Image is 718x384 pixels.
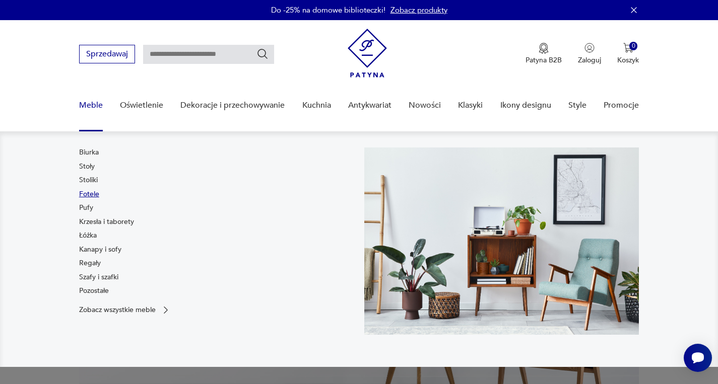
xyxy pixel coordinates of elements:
button: Sprzedawaj [79,45,135,63]
img: 969d9116629659dbb0bd4e745da535dc.jpg [364,147,639,335]
a: Ikony designu [500,86,551,125]
img: Ikona koszyka [623,43,633,53]
a: Stoły [79,162,95,172]
a: Nowości [409,86,441,125]
a: Pufy [79,203,93,213]
a: Kuchnia [302,86,331,125]
a: Antykwariat [348,86,391,125]
button: Zaloguj [578,43,601,65]
a: Sprzedawaj [79,51,135,58]
p: Do -25% na domowe biblioteczki! [271,5,385,15]
button: 0Koszyk [617,43,639,65]
a: Ikona medaluPatyna B2B [526,43,562,65]
a: Style [568,86,586,125]
a: Promocje [604,86,639,125]
img: Ikona medalu [539,43,549,54]
p: Koszyk [617,55,639,65]
iframe: Smartsupp widget button [684,344,712,372]
div: 0 [629,42,638,50]
a: Klasyki [458,86,483,125]
a: Biurka [79,147,99,158]
button: Szukaj [256,48,269,60]
a: Fotele [79,189,99,199]
a: Zobacz wszystkie meble [79,305,171,315]
a: Zobacz produkty [390,5,447,15]
p: Patyna B2B [526,55,562,65]
img: Patyna - sklep z meblami i dekoracjami vintage [348,29,387,78]
a: Łóżka [79,231,97,241]
a: Szafy i szafki [79,272,118,282]
a: Kanapy i sofy [79,245,121,255]
a: Krzesła i taborety [79,217,134,227]
button: Patyna B2B [526,43,562,65]
p: Zaloguj [578,55,601,65]
a: Pozostałe [79,286,109,296]
a: Oświetlenie [120,86,163,125]
a: Stoliki [79,175,98,185]
a: Dekoracje i przechowywanie [180,86,285,125]
a: Regały [79,258,101,268]
img: Ikonka użytkownika [584,43,595,53]
a: Meble [79,86,103,125]
p: Zobacz wszystkie meble [79,306,156,313]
